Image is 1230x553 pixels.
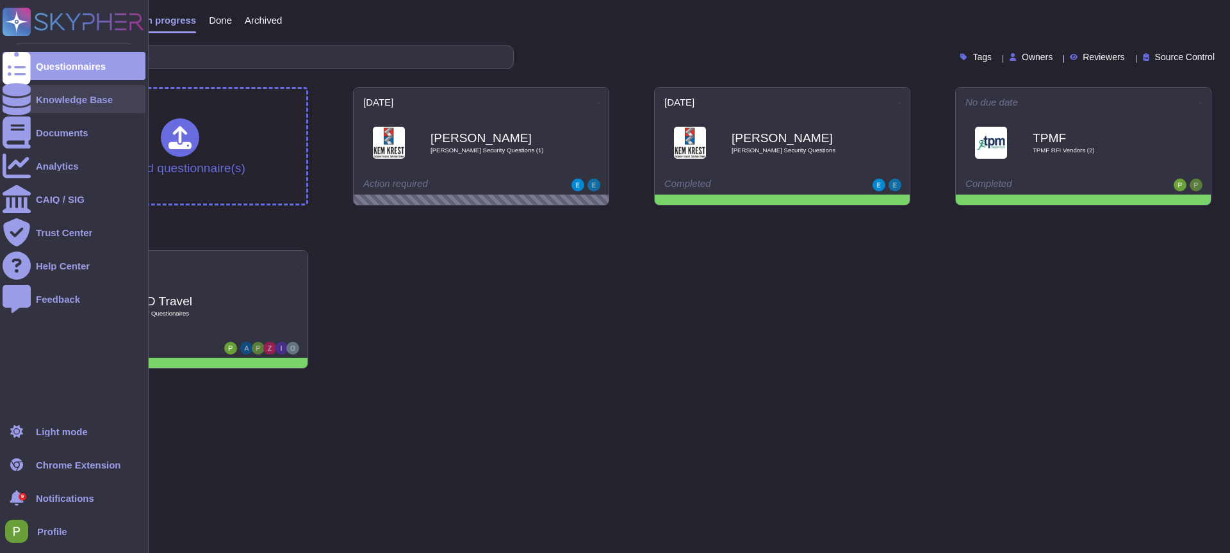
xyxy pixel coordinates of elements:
[732,147,860,154] span: [PERSON_NAME] Security Questions
[37,527,67,536] span: Profile
[36,294,80,304] div: Feedback
[363,97,393,107] span: [DATE]
[1033,147,1161,154] span: TPMF RFI Vendors (2)
[3,118,145,147] a: Documents
[975,127,1007,159] img: Logo
[3,218,145,246] a: Trust Center
[430,132,559,144] b: [PERSON_NAME]
[363,179,520,191] div: Action required
[732,132,860,144] b: [PERSON_NAME]
[965,179,1122,191] div: Completed
[3,185,145,213] a: CAIQ / SIG
[3,152,145,180] a: Analytics
[1022,52,1053,61] span: Owners
[36,228,92,237] div: Trust Center
[1174,179,1186,191] img: user
[129,310,258,317] span: BCD IT Questionaires
[263,342,276,355] img: user
[129,295,258,307] b: BCD Travel
[36,261,90,271] div: Help Center
[664,179,821,191] div: Completed
[587,179,600,191] img: user
[36,427,88,437] div: Light mode
[430,147,559,154] span: [PERSON_NAME] Security Questions (1)
[5,520,28,543] img: user
[889,179,901,191] img: user
[3,85,145,113] a: Knowledge Base
[51,46,513,68] input: Search by keywords
[571,179,584,191] img: user
[36,61,106,71] div: Questionnaires
[143,15,196,25] span: In progress
[36,460,121,470] div: Chrome Extension
[19,493,26,501] div: 9
[873,179,885,191] img: user
[36,128,88,138] div: Documents
[972,52,992,61] span: Tags
[1190,179,1202,191] img: user
[224,342,237,355] img: user
[3,252,145,280] a: Help Center
[965,97,1018,107] span: No due date
[286,342,299,355] img: user
[373,127,405,159] img: Logo
[275,342,288,355] img: user
[36,161,79,171] div: Analytics
[674,127,706,159] img: Logo
[3,451,145,479] a: Chrome Extension
[252,342,265,355] img: user
[1083,52,1124,61] span: Reviewers
[1155,52,1215,61] span: Source Control
[240,342,253,355] img: user
[1033,132,1161,144] b: TPMF
[36,195,85,204] div: CAIQ / SIG
[36,493,94,503] span: Notifications
[3,285,145,313] a: Feedback
[664,97,694,107] span: [DATE]
[245,15,282,25] span: Archived
[3,517,37,545] button: user
[3,52,145,80] a: Questionnaires
[36,95,113,104] div: Knowledge Base
[115,118,245,174] div: Upload questionnaire(s)
[209,15,232,25] span: Done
